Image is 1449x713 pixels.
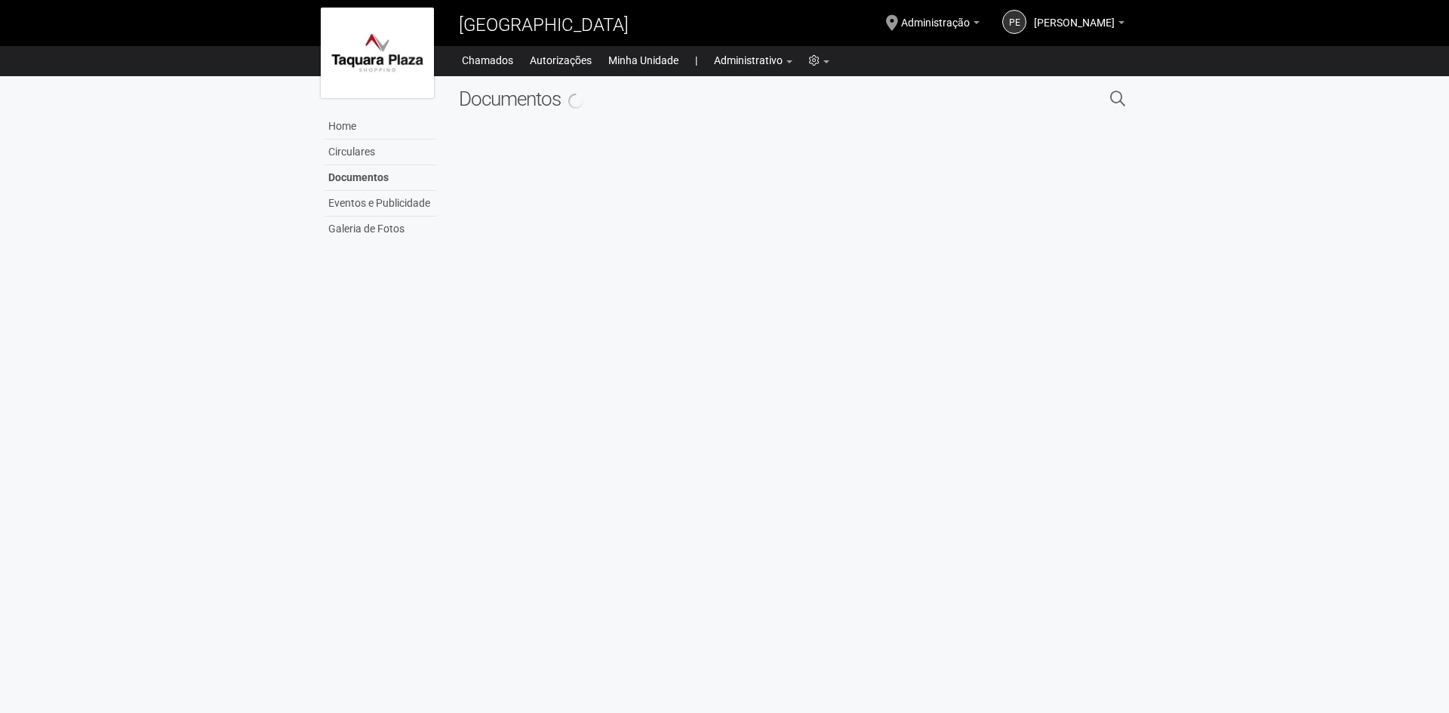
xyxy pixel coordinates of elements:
a: Eventos e Publicidade [325,191,436,217]
a: Chamados [462,50,513,71]
a: PE [1002,10,1026,34]
span: Paula Eduarda Eyer [1034,2,1115,29]
img: spinner.png [568,94,583,109]
a: Home [325,114,436,140]
span: Administração [901,2,970,29]
img: logo.jpg [321,8,434,98]
a: Autorizações [530,50,592,71]
a: | [695,50,697,71]
a: Administração [901,19,980,31]
a: Galeria de Fotos [325,217,436,241]
a: Configurações [809,50,829,71]
span: [GEOGRAPHIC_DATA] [459,14,629,35]
h2: Documentos [459,88,955,110]
a: [PERSON_NAME] [1034,19,1124,31]
a: Administrativo [714,50,792,71]
a: Circulares [325,140,436,165]
a: Minha Unidade [608,50,678,71]
a: Documentos [325,165,436,191]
